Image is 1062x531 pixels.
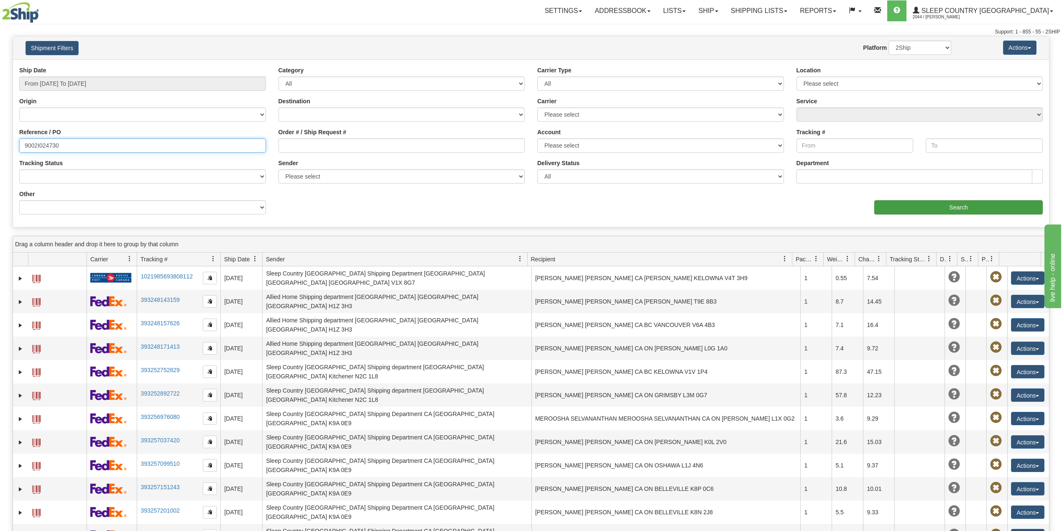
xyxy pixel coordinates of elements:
[262,313,531,337] td: Allied Home Shipping department [GEOGRAPHIC_DATA] [GEOGRAPHIC_DATA] [GEOGRAPHIC_DATA] H1Z 3H3
[32,388,41,401] a: Label
[278,97,310,105] label: Destination
[90,437,127,447] img: 2 - FedEx Express®
[948,388,960,400] span: Unknown
[961,255,968,263] span: Shipment Issues
[832,500,863,524] td: 5.5
[203,272,217,284] button: Copy to clipboard
[32,482,41,495] a: Label
[796,255,813,263] span: Packages
[220,360,262,383] td: [DATE]
[32,505,41,518] a: Label
[140,273,193,280] a: 1021985693808112
[863,430,894,454] td: 15.03
[863,266,894,290] td: 7.54
[948,318,960,330] span: Unknown
[538,0,588,21] a: Settings
[800,360,832,383] td: 1
[203,319,217,331] button: Copy to clipboard
[203,389,217,401] button: Copy to clipboard
[832,407,863,430] td: 3.6
[248,252,262,266] a: Ship Date filter column settings
[863,290,894,313] td: 14.45
[2,28,1060,36] div: Support: 1 - 855 - 55 - 2SHIP
[531,255,555,263] span: Recipient
[278,66,304,74] label: Category
[832,477,863,500] td: 10.8
[531,313,801,337] td: [PERSON_NAME] [PERSON_NAME] CA BC VANCOUVER V6A 4B3
[1003,41,1036,55] button: Actions
[796,138,914,153] input: From
[262,337,531,360] td: Allied Home Shipping department [GEOGRAPHIC_DATA] [GEOGRAPHIC_DATA] [GEOGRAPHIC_DATA] H1Z 3H3
[531,337,801,360] td: [PERSON_NAME] [PERSON_NAME] CA ON [PERSON_NAME] L0G 1A0
[537,97,557,105] label: Carrier
[922,252,936,266] a: Tracking Status filter column settings
[778,252,792,266] a: Recipient filter column settings
[90,460,127,470] img: 2 - FedEx Express®
[1011,459,1044,472] button: Actions
[220,290,262,313] td: [DATE]
[948,295,960,306] span: Unknown
[262,290,531,313] td: Allied Home Shipping department [GEOGRAPHIC_DATA] [GEOGRAPHIC_DATA] [GEOGRAPHIC_DATA] H1Z 3H3
[990,271,1002,283] span: Pickup Not Assigned
[278,128,347,136] label: Order # / Ship Request #
[796,66,821,74] label: Location
[863,360,894,383] td: 47.15
[990,505,1002,517] span: Pickup Not Assigned
[203,342,217,355] button: Copy to clipboard
[262,477,531,500] td: Sleep Country [GEOGRAPHIC_DATA] Shipping Department CA [GEOGRAPHIC_DATA] [GEOGRAPHIC_DATA] K9A 0E9
[890,255,926,263] span: Tracking Status
[796,128,825,136] label: Tracking #
[1043,223,1061,308] iframe: chat widget
[16,321,25,329] a: Expand
[537,159,580,167] label: Delivery Status
[990,388,1002,400] span: Pickup Not Assigned
[531,290,801,313] td: [PERSON_NAME] [PERSON_NAME] CA [PERSON_NAME] T9E 8B3
[90,366,127,377] img: 2 - FedEx Express®
[913,13,975,21] span: 2044 / [PERSON_NAME]
[863,477,894,500] td: 10.01
[19,190,35,198] label: Other
[796,97,817,105] label: Service
[203,365,217,378] button: Copy to clipboard
[1011,271,1044,285] button: Actions
[16,508,25,517] a: Expand
[16,391,25,400] a: Expand
[832,266,863,290] td: 0.55
[1011,505,1044,519] button: Actions
[832,290,863,313] td: 8.7
[906,0,1059,21] a: Sleep Country [GEOGRAPHIC_DATA] 2044 / [PERSON_NAME]
[990,342,1002,353] span: Pickup Not Assigned
[990,435,1002,447] span: Pickup Not Assigned
[262,407,531,430] td: Sleep Country [GEOGRAPHIC_DATA] Shipping Department CA [GEOGRAPHIC_DATA] [GEOGRAPHIC_DATA] K9A 0E9
[262,266,531,290] td: Sleep Country [GEOGRAPHIC_DATA] Shipping Department [GEOGRAPHIC_DATA] [GEOGRAPHIC_DATA] [GEOGRAPH...
[858,255,876,263] span: Charge
[531,407,801,430] td: MEROOSHA SELVANANTHAN MEROOSHA SELVANANTHAN CA ON [PERSON_NAME] L1X 0G2
[90,390,127,400] img: 2 - FedEx Express®
[990,295,1002,306] span: Pickup Not Assigned
[140,414,179,420] a: 393256976080
[948,412,960,424] span: Unknown
[832,430,863,454] td: 21.6
[220,430,262,454] td: [DATE]
[278,159,298,167] label: Sender
[32,458,41,472] a: Label
[863,313,894,337] td: 16.4
[800,407,832,430] td: 1
[863,43,887,52] label: Platform
[531,383,801,407] td: [PERSON_NAME] [PERSON_NAME] CA ON GRIMSBY L3M 0G7
[140,460,179,467] a: 393257099510
[90,273,131,283] img: 20 - Canada Post
[123,252,137,266] a: Carrier filter column settings
[262,454,531,477] td: Sleep Country [GEOGRAPHIC_DATA] Shipping Department CA [GEOGRAPHIC_DATA] [GEOGRAPHIC_DATA] K9A 0E9
[16,368,25,376] a: Expand
[140,255,168,263] span: Tracking #
[19,97,36,105] label: Origin
[16,345,25,353] a: Expand
[948,435,960,447] span: Unknown
[90,343,127,353] img: 2 - FedEx Express®
[692,0,724,21] a: Ship
[990,365,1002,377] span: Pickup Not Assigned
[948,482,960,494] span: Unknown
[90,413,127,424] img: 2 - FedEx Express®
[16,415,25,423] a: Expand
